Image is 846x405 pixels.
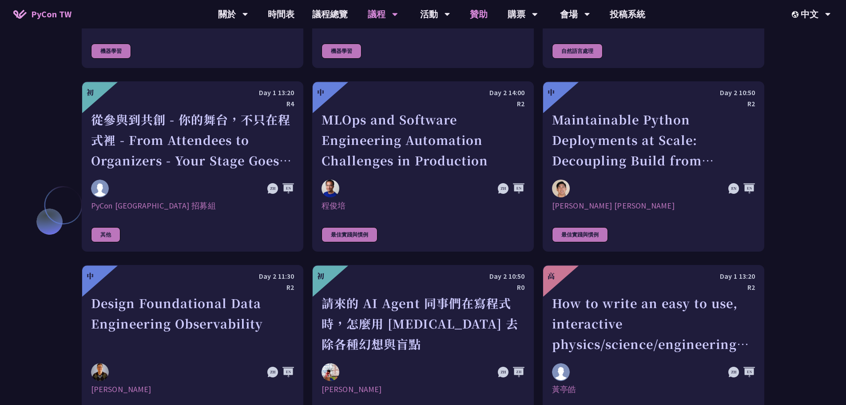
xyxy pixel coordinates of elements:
div: MLOps and Software Engineering Automation Challenges in Production [322,109,524,171]
img: Keith Yang [322,363,339,381]
div: [PERSON_NAME] [PERSON_NAME] [552,200,755,211]
div: Maintainable Python Deployments at Scale: Decoupling Build from Runtime [552,109,755,171]
div: R2 [91,282,294,293]
div: 最佳實踐與慣例 [552,227,608,242]
div: 黃亭皓 [552,384,755,395]
div: 高 [548,271,555,281]
div: R2 [322,98,524,109]
div: [PERSON_NAME] [322,384,524,395]
div: Day 2 14:00 [322,87,524,98]
div: 請來的 AI Agent 同事們在寫程式時，怎麼用 [MEDICAL_DATA] 去除各種幻想與盲點 [322,293,524,354]
div: Day 2 11:30 [91,271,294,282]
div: 初 [87,87,94,98]
div: 自然語言處理 [552,44,603,59]
div: Day 1 13:20 [552,271,755,282]
div: 中 [317,87,324,98]
img: PyCon Taiwan 招募組 [91,180,109,197]
div: 其他 [91,227,120,242]
div: 中 [87,271,94,281]
a: 初 Day 1 13:20 R4 從參與到共創 - 你的舞台，不只在程式裡 - From Attendees to Organizers - Your Stage Goes Beyond Cod... [82,81,303,252]
span: PyCon TW [31,8,71,21]
div: Day 1 13:20 [91,87,294,98]
img: Home icon of PyCon TW 2025 [13,10,27,19]
div: Day 2 10:50 [322,271,524,282]
img: Locale Icon [792,11,801,18]
div: 機器學習 [91,44,131,59]
div: R2 [552,282,755,293]
div: [PERSON_NAME] [91,384,294,395]
div: R0 [322,282,524,293]
a: PyCon TW [4,3,80,25]
img: 程俊培 [322,180,339,197]
div: R2 [552,98,755,109]
div: 機器學習 [322,44,361,59]
div: 從參與到共創 - 你的舞台，不只在程式裡 - From Attendees to Organizers - Your Stage Goes Beyond Code [91,109,294,171]
div: Design Foundational Data Engineering Observability [91,293,294,354]
div: 最佳實踐與慣例 [322,227,377,242]
div: 程俊培 [322,200,524,211]
div: Day 2 10:50 [552,87,755,98]
div: PyCon [GEOGRAPHIC_DATA] 招募組 [91,200,294,211]
img: 黃亭皓 [552,363,570,381]
div: 中 [548,87,555,98]
div: R4 [91,98,294,109]
div: 初 [317,271,324,281]
img: Shuhsi Lin [91,363,109,381]
div: How to write an easy to use, interactive physics/science/engineering simulator leveraging ctypes,... [552,293,755,354]
a: 中 Day 2 10:50 R2 Maintainable Python Deployments at Scale: Decoupling Build from Runtime Justin L... [543,81,764,252]
img: Justin Lee [552,180,570,197]
a: 中 Day 2 14:00 R2 MLOps and Software Engineering Automation Challenges in Production 程俊培 程俊培 最佳實踐與慣例 [312,81,534,252]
